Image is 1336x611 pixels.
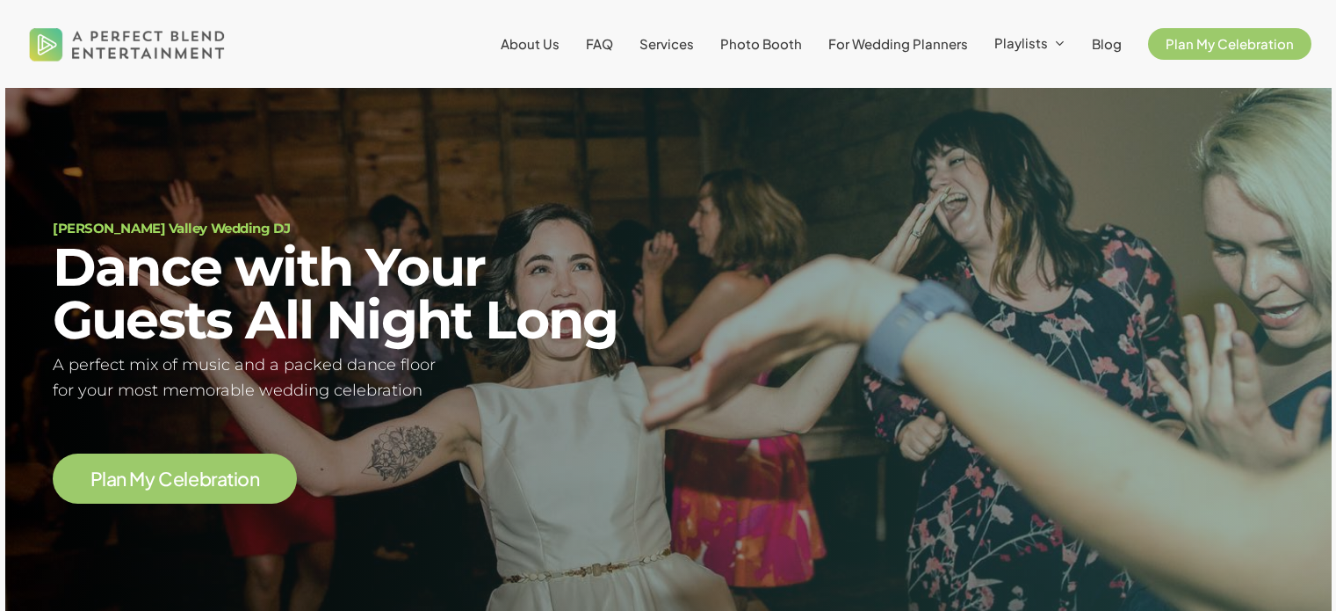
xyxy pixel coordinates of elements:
[1166,35,1294,52] span: Plan My Celebration
[106,469,117,488] span: a
[586,35,613,52] span: FAQ
[90,469,103,488] span: P
[1148,37,1311,51] a: Plan My Celebration
[116,469,126,488] span: n
[102,469,106,488] span: l
[720,37,802,51] a: Photo Booth
[994,34,1048,51] span: Playlists
[217,469,227,488] span: a
[586,37,613,51] a: FAQ
[249,469,260,488] span: n
[639,35,694,52] span: Services
[173,469,184,488] span: e
[234,469,238,488] span: i
[25,12,230,76] img: A Perfect Blend Entertainment
[828,35,968,52] span: For Wedding Planners
[53,222,646,235] h1: [PERSON_NAME] Valley Wedding DJ
[828,37,968,51] a: For Wedding Planners
[184,469,188,488] span: l
[145,469,155,488] span: y
[227,469,234,488] span: t
[237,469,249,488] span: o
[1092,35,1122,52] span: Blog
[501,37,560,51] a: About Us
[90,469,260,489] a: Plan My Celebration
[720,35,802,52] span: Photo Booth
[129,469,145,488] span: M
[994,36,1065,52] a: Playlists
[501,35,560,52] span: About Us
[199,469,212,488] span: b
[211,469,217,488] span: r
[188,469,199,488] span: e
[639,37,694,51] a: Services
[53,241,646,346] h2: Dance with Your Guests All Night Long
[1092,37,1122,51] a: Blog
[53,353,646,404] h5: A perfect mix of music and a packed dance floor for your most memorable wedding celebration
[158,469,173,488] span: C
